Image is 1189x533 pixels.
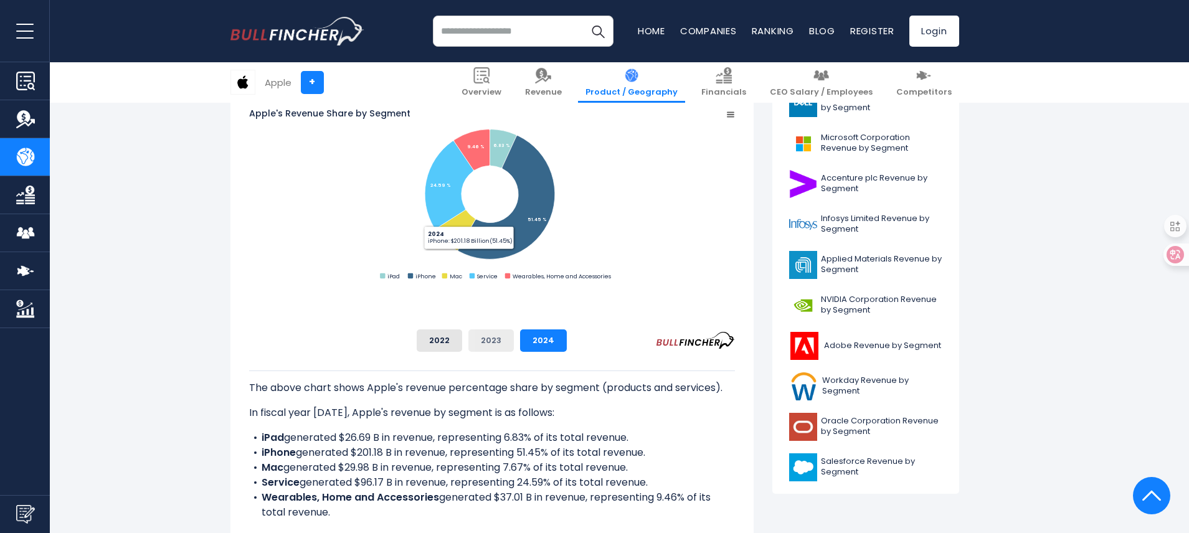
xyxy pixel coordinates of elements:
[578,62,685,103] a: Product / Geography
[249,430,735,445] li: generated $26.69 B in revenue, representing 6.83% of its total revenue.
[782,410,950,444] a: Oracle Corporation Revenue by Segment
[789,332,820,360] img: ADBE logo
[301,71,324,94] a: +
[638,24,665,37] a: Home
[821,92,942,113] span: Dell Technologies Revenue by Segment
[493,143,510,148] tspan: 6.83 %
[447,231,462,237] tspan: 7.67 %
[782,369,950,403] a: Workday Revenue by Segment
[231,70,255,94] img: AAPL logo
[809,24,835,37] a: Blog
[694,62,754,103] a: Financials
[415,272,435,280] text: iPhone
[789,89,817,117] img: DELL logo
[789,372,819,400] img: WDAY logo
[782,288,950,323] a: NVIDIA Corporation Revenue by Segment
[821,456,942,478] span: Salesforce Revenue by Segment
[789,170,817,198] img: ACN logo
[462,87,501,98] span: Overview
[782,329,950,363] a: Adobe Revenue by Segment
[527,217,546,222] tspan: 51.45 %
[789,453,817,481] img: CRM logo
[262,430,284,445] b: iPad
[789,210,817,238] img: INFY logo
[909,16,959,47] a: Login
[262,475,300,489] b: Service
[582,16,613,47] button: Search
[249,475,735,490] li: generated $96.17 B in revenue, representing 24.59% of its total revenue.
[230,17,364,45] a: Go to homepage
[782,207,950,242] a: Infosys Limited Revenue by Segment
[249,445,735,460] li: generated $201.18 B in revenue, representing 51.45% of its total revenue.
[850,24,894,37] a: Register
[896,87,952,98] span: Competitors
[889,62,959,103] a: Competitors
[585,87,678,98] span: Product / Geography
[387,272,400,280] text: iPad
[824,341,941,351] span: Adobe Revenue by Segment
[680,24,737,37] a: Companies
[752,24,794,37] a: Ranking
[821,173,942,194] span: Accenture plc Revenue by Segment
[782,167,950,201] a: Accenture plc Revenue by Segment
[782,126,950,161] a: Microsoft Corporation Revenue by Segment
[520,329,567,352] button: 2024
[821,133,942,154] span: Microsoft Corporation Revenue by Segment
[430,183,450,189] tspan: 24.59 %
[249,70,735,319] svg: Apple's Revenue Share by Segment
[821,214,942,235] span: Infosys Limited Revenue by Segment
[262,445,296,460] b: iPhone
[770,87,873,98] span: CEO Salary / Employees
[265,75,291,90] div: Apple
[262,460,283,474] b: Mac
[821,254,942,275] span: Applied Materials Revenue by Segment
[262,490,439,504] b: Wearables, Home and Accessories
[789,291,817,319] img: NVDA logo
[782,86,950,120] a: Dell Technologies Revenue by Segment
[789,130,817,158] img: MSFT logo
[449,272,462,280] text: Mac
[454,62,509,103] a: Overview
[512,272,610,280] text: Wearables, Home and Accessories
[762,62,880,103] a: CEO Salary / Employees
[249,405,735,420] p: In fiscal year [DATE], Apple's revenue by segment is as follows:
[468,329,514,352] button: 2023
[417,329,462,352] button: 2022
[249,460,735,475] li: generated $29.98 B in revenue, representing 7.67% of its total revenue.
[525,87,562,98] span: Revenue
[249,107,410,120] tspan: Apple's Revenue Share by Segment
[782,248,950,282] a: Applied Materials Revenue by Segment
[822,375,942,397] span: Workday Revenue by Segment
[782,450,950,484] a: Salesforce Revenue by Segment
[821,416,942,437] span: Oracle Corporation Revenue by Segment
[467,144,484,149] tspan: 9.46 %
[249,490,735,520] li: generated $37.01 B in revenue, representing 9.46% of its total revenue.
[476,272,497,280] text: Service
[821,295,942,316] span: NVIDIA Corporation Revenue by Segment
[249,380,735,395] p: The above chart shows Apple's revenue percentage share by segment (products and services).
[789,251,817,279] img: AMAT logo
[230,17,364,45] img: bullfincher logo
[701,87,746,98] span: Financials
[518,62,569,103] a: Revenue
[789,413,817,441] img: ORCL logo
